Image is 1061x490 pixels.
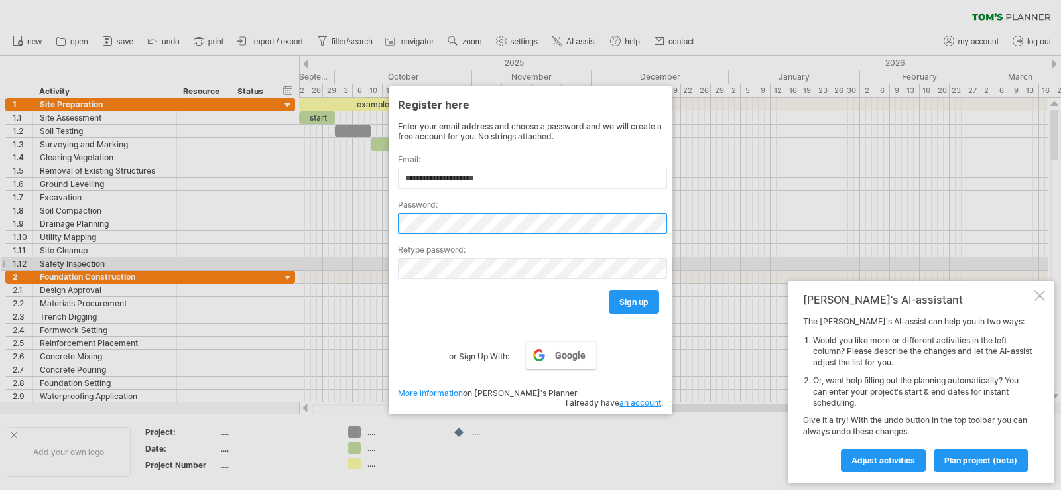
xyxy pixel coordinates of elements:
span: Adjust activities [851,456,915,465]
a: More information [398,388,463,398]
span: on [PERSON_NAME]'s Planner [398,388,578,398]
label: Email: [398,154,663,164]
li: Would you like more or different activities in the left column? Please describe the changes and l... [813,336,1032,369]
label: Password: [398,200,663,210]
a: sign up [609,290,659,314]
span: plan project (beta) [944,456,1017,465]
div: [PERSON_NAME]'s AI-assistant [803,293,1032,306]
div: Register here [398,92,663,116]
a: plan project (beta) [934,449,1028,472]
li: Or, want help filling out the planning automatically? You can enter your project's start & end da... [813,375,1032,408]
a: Google [525,341,597,369]
div: Enter your email address and choose a password and we will create a free account for you. No stri... [398,121,663,141]
label: or Sign Up With: [449,341,509,364]
a: an account [619,398,661,408]
span: sign up [619,297,649,307]
span: I already have . [566,398,663,408]
label: Retype password: [398,245,663,255]
div: The [PERSON_NAME]'s AI-assist can help you in two ways: Give it a try! With the undo button in th... [803,316,1032,471]
a: Adjust activities [841,449,926,472]
span: Google [555,350,586,361]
